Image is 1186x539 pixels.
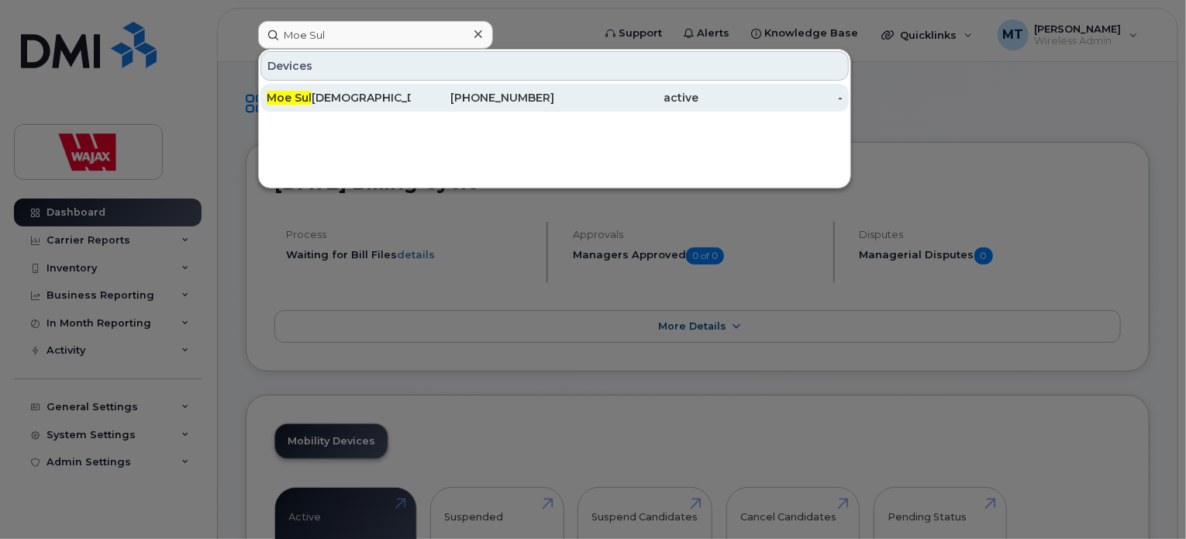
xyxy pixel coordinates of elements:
[260,84,849,112] a: Moe Sul[DEMOGRAPHIC_DATA][PHONE_NUMBER]active-
[267,91,312,105] span: Moe Sul
[555,90,699,105] div: active
[698,90,843,105] div: -
[267,90,411,105] div: [DEMOGRAPHIC_DATA]
[411,90,555,105] div: [PHONE_NUMBER]
[260,51,849,81] div: Devices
